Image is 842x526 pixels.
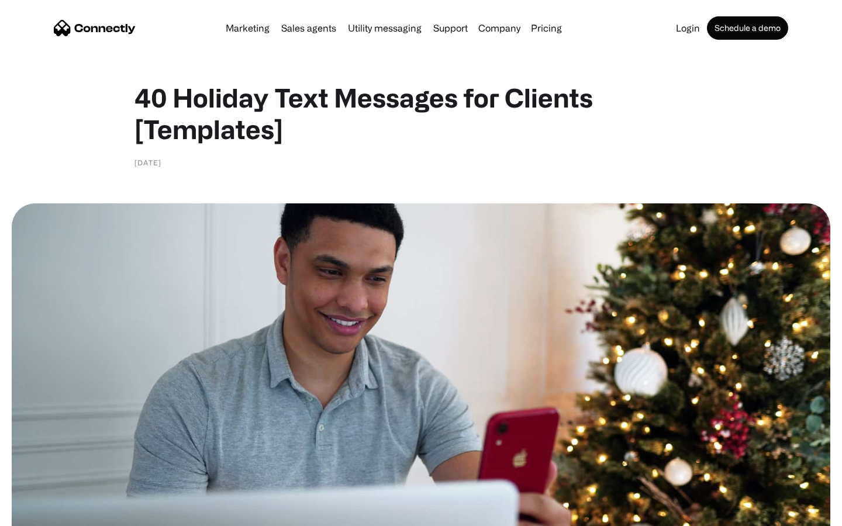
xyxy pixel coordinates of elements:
aside: Language selected: English [12,506,70,522]
a: Utility messaging [343,23,426,33]
a: Pricing [526,23,567,33]
a: Sales agents [277,23,341,33]
div: Company [478,20,520,36]
ul: Language list [23,506,70,522]
a: Marketing [221,23,274,33]
a: Support [429,23,472,33]
a: Login [671,23,705,33]
a: Schedule a demo [707,16,788,40]
div: [DATE] [134,157,161,168]
h1: 40 Holiday Text Messages for Clients [Templates] [134,82,708,145]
